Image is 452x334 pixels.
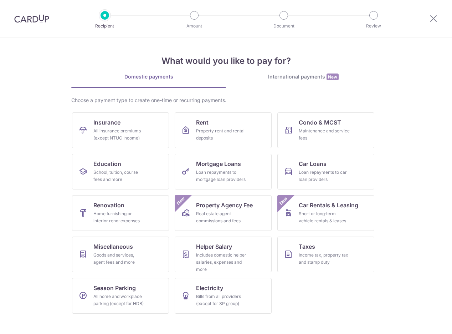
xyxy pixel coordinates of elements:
div: Home furnishing or interior reno-expenses [93,210,145,224]
span: Condo & MCST [299,118,341,127]
a: Car Rentals & LeasingShort or long‑term vehicle rentals & leasesNew [277,195,374,231]
span: New [175,195,187,207]
a: EducationSchool, tuition, course fees and more [72,154,169,189]
div: All insurance premiums (except NTUC Income) [93,127,145,142]
a: TaxesIncome tax, property tax and stamp duty [277,237,374,272]
h4: What would you like to pay for? [71,55,381,67]
div: Choose a payment type to create one-time or recurring payments. [71,97,381,104]
a: InsuranceAll insurance premiums (except NTUC Income) [72,112,169,148]
p: Document [257,22,310,30]
div: Short or long‑term vehicle rentals & leases [299,210,350,224]
span: Education [93,160,121,168]
div: Loan repayments to car loan providers [299,169,350,183]
a: Helper SalaryIncludes domestic helper salaries, expenses and more [175,237,272,272]
p: Recipient [78,22,131,30]
a: Property Agency FeeReal estate agent commissions and feesNew [175,195,272,231]
img: CardUp [14,14,49,23]
div: Property rent and rental deposits [196,127,247,142]
div: Goods and services, agent fees and more [93,252,145,266]
a: Season ParkingAll home and workplace parking (except for HDB) [72,278,169,314]
span: Car Rentals & Leasing [299,201,358,209]
div: School, tuition, course fees and more [93,169,145,183]
span: Season Parking [93,284,136,292]
span: Taxes [299,242,315,251]
span: Car Loans [299,160,327,168]
a: RenovationHome furnishing or interior reno-expenses [72,195,169,231]
a: ElectricityBills from all providers (except for SP group) [175,278,272,314]
p: Amount [168,22,221,30]
span: Insurance [93,118,120,127]
span: Helper Salary [196,242,232,251]
div: Domestic payments [71,73,226,80]
span: Renovation [93,201,124,209]
div: Maintenance and service fees [299,127,350,142]
div: Income tax, property tax and stamp duty [299,252,350,266]
div: International payments [226,73,381,81]
span: Mortgage Loans [196,160,241,168]
span: Miscellaneous [93,242,133,251]
a: RentProperty rent and rental deposits [175,112,272,148]
span: New [327,74,339,80]
span: Property Agency Fee [196,201,253,209]
a: Condo & MCSTMaintenance and service fees [277,112,374,148]
span: Electricity [196,284,223,292]
a: Mortgage LoansLoan repayments to mortgage loan providers [175,154,272,189]
div: Includes domestic helper salaries, expenses and more [196,252,247,273]
div: Real estate agent commissions and fees [196,210,247,224]
p: Review [347,22,400,30]
a: MiscellaneousGoods and services, agent fees and more [72,237,169,272]
span: Rent [196,118,209,127]
span: New [278,195,289,207]
div: Loan repayments to mortgage loan providers [196,169,247,183]
div: Bills from all providers (except for SP group) [196,293,247,307]
div: All home and workplace parking (except for HDB) [93,293,145,307]
a: Car LoansLoan repayments to car loan providers [277,154,374,189]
